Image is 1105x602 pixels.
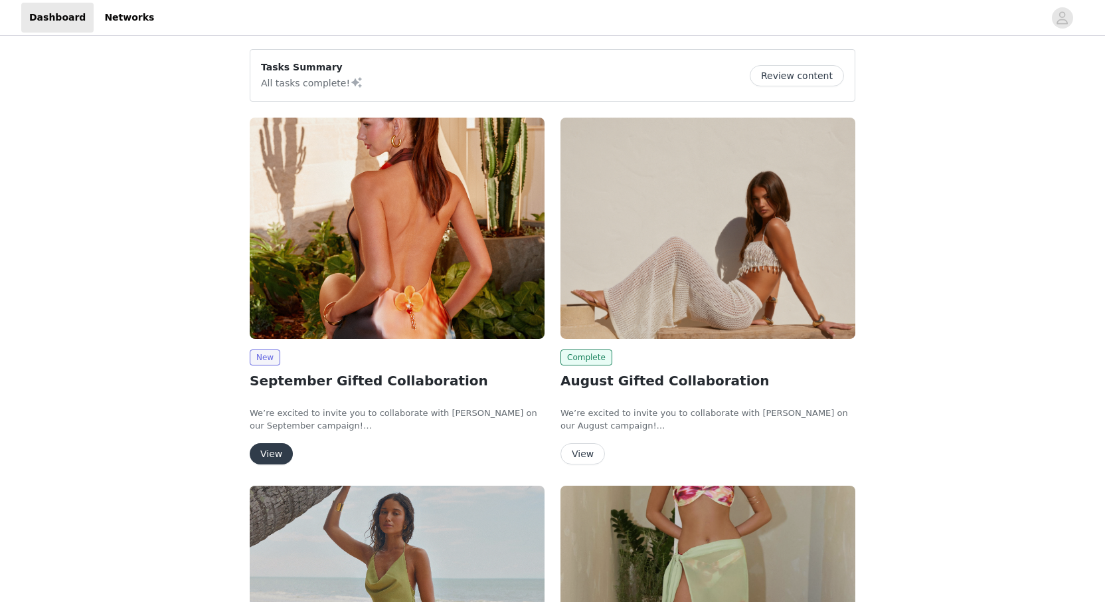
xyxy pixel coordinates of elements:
[560,407,855,433] p: We’re excited to invite you to collaborate with [PERSON_NAME] on our August campaign!
[560,118,855,339] img: Peppermayo AUS
[250,407,545,433] p: We’re excited to invite you to collaborate with [PERSON_NAME] on our September campaign!
[1056,7,1068,29] div: avatar
[560,449,605,459] a: View
[261,74,363,90] p: All tasks complete!
[560,371,855,391] h2: August Gifted Collaboration
[21,3,94,33] a: Dashboard
[750,65,844,86] button: Review content
[250,118,545,339] img: Peppermayo AUS
[250,350,280,365] span: New
[261,60,363,74] p: Tasks Summary
[250,371,545,391] h2: September Gifted Collaboration
[96,3,162,33] a: Networks
[250,449,293,459] a: View
[250,443,293,464] button: View
[560,443,605,464] button: View
[560,350,612,365] span: Complete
